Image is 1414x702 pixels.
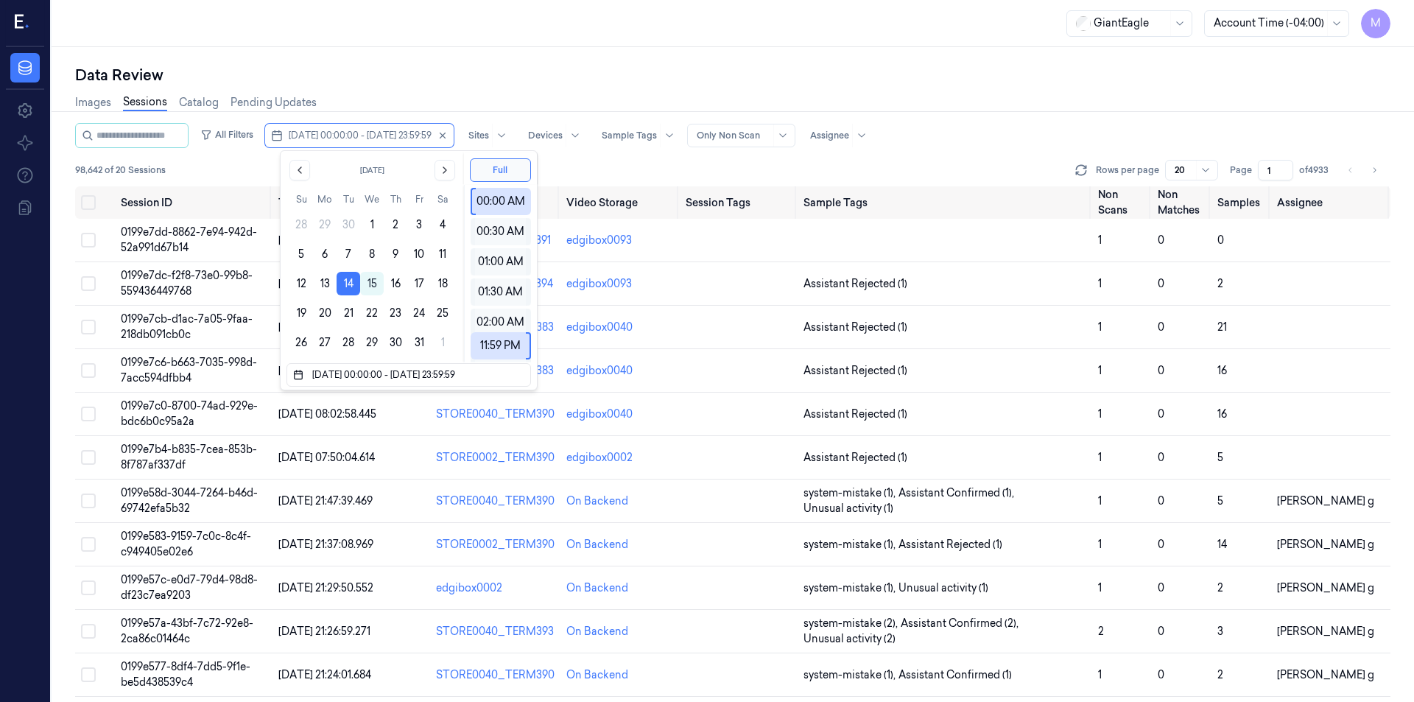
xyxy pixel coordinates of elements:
span: 0 [1217,234,1224,247]
span: [DATE] 08:34:01.112 [278,277,370,290]
span: Unusual activity (1) [898,580,988,596]
span: 0199e7dd-8862-7e94-942d-52a991d67b14 [121,225,257,254]
span: 2 [1217,581,1223,594]
button: Go to next page [1364,160,1385,180]
span: 0 [1158,320,1164,334]
span: [PERSON_NAME] g [1277,581,1374,594]
button: Friday, October 31st, 2025 [407,331,431,354]
th: Wednesday [360,192,384,207]
button: Wednesday, October 1st, 2025 [360,213,384,236]
span: 0 [1158,494,1164,508]
button: Thursday, October 2nd, 2025 [384,213,407,236]
span: 1 [1098,407,1102,421]
button: Select row [81,580,96,595]
span: [DATE] 21:47:39.469 [278,494,373,508]
button: Monday, October 13th, 2025 [313,272,337,295]
span: 5 [1217,451,1223,464]
span: system-mistake (1) , [803,485,898,501]
div: 00:00 AM [476,188,526,215]
div: On Backend [566,667,628,683]
div: STORE0002_TERM390 [436,450,555,466]
span: 0199e7c6-b663-7035-998d-7acc594dfbb4 [121,356,257,385]
span: 2 [1217,668,1223,681]
span: [PERSON_NAME] g [1277,538,1374,551]
button: Saturday, October 18th, 2025 [431,272,454,295]
span: Page [1230,164,1252,177]
span: 1 [1098,234,1102,247]
div: On Backend [566,580,628,596]
span: [PERSON_NAME] g [1277,625,1374,638]
span: 0 [1158,625,1164,638]
div: STORE0040_TERM390 [436,667,555,683]
span: Assistant Rejected (1) [803,276,907,292]
span: 1 [1098,581,1102,594]
button: Select row [81,494,96,508]
button: Monday, October 6th, 2025 [313,242,337,266]
div: 02:00 AM [475,309,526,336]
span: 0 [1158,277,1164,290]
span: 0199e577-8df4-7dd5-9f1e-be5d438539c4 [121,660,250,689]
span: [DATE] 07:50:04.614 [278,451,375,464]
button: Select row [81,537,96,552]
div: 01:30 AM [475,278,526,306]
span: 0 [1158,668,1164,681]
span: 16 [1217,407,1227,421]
span: 0199e57a-43bf-7c72-92e8-2ca86c01464c [121,617,253,645]
div: On Backend [566,537,628,552]
button: Tuesday, October 21st, 2025 [337,301,360,325]
span: 3 [1217,625,1223,638]
span: [DATE] 21:26:59.271 [278,625,370,638]
span: 16 [1217,364,1227,377]
span: Unusual activity (1) [803,501,893,516]
button: Saturday, November 1st, 2025 [431,331,454,354]
button: Wednesday, October 8th, 2025 [360,242,384,266]
button: Select row [81,667,96,682]
span: 1 [1098,494,1102,508]
button: Select row [81,450,96,465]
span: 21 [1217,320,1227,334]
button: Sunday, October 12th, 2025 [289,272,313,295]
th: Thursday [384,192,407,207]
span: 0199e58d-3044-7264-b46d-69742efa5b32 [121,486,258,515]
span: [DATE] 08:15:18.454 [278,320,371,334]
button: Tuesday, September 30th, 2025 [337,213,360,236]
button: Thursday, October 30th, 2025 [384,331,407,354]
th: Assignee [1271,186,1390,219]
div: Data Review [75,65,1390,85]
button: Sunday, September 28th, 2025 [289,213,313,236]
div: STORE0002_TERM390 [436,537,555,552]
button: Saturday, October 11th, 2025 [431,242,454,266]
span: Assistant Rejected (1) [803,320,907,335]
button: M [1361,9,1390,38]
span: Unusual activity (2) [803,631,896,647]
span: [DATE] 21:29:50.552 [278,581,373,594]
span: [DATE] 21:37:08.969 [278,538,373,551]
span: 5 [1217,494,1223,508]
div: On Backend [566,494,628,509]
span: [PERSON_NAME] g [1277,668,1374,681]
div: 00:30 AM [475,218,526,245]
span: 0199e7cb-d1ac-7a05-9faa-218db091cb0c [121,312,253,341]
span: 0 [1158,538,1164,551]
input: Dates [309,366,518,384]
button: Monday, October 20th, 2025 [313,301,337,325]
th: Friday [407,192,431,207]
th: Tuesday [337,192,360,207]
th: Non Matches [1152,186,1211,219]
button: Select row [81,363,96,378]
button: Thursday, October 16th, 2025 [384,272,407,295]
span: [DATE] 00:00:00 - [DATE] 23:59:59 [289,129,432,142]
div: edgibox0002 [566,450,633,466]
span: [PERSON_NAME] g [1277,494,1374,508]
div: 11:59 PM [475,332,525,359]
span: [DATE] 08:02:58.445 [278,407,376,421]
button: Thursday, October 23rd, 2025 [384,301,407,325]
span: 2 [1098,625,1104,638]
button: Tuesday, October 28th, 2025 [337,331,360,354]
span: 0199e57c-e0d7-79d4-98d8-df23c7ea9203 [121,573,258,602]
nav: pagination [1340,160,1385,180]
button: Friday, October 24th, 2025 [407,301,431,325]
div: edgibox0040 [566,363,633,379]
span: 1 [1098,538,1102,551]
th: Sample Tags [798,186,1092,219]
